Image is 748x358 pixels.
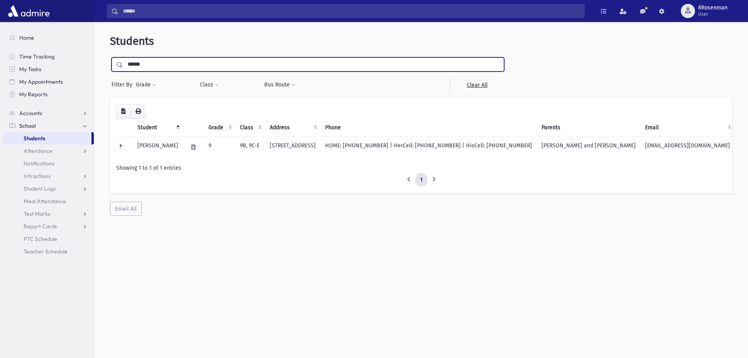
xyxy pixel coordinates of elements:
[264,78,296,92] button: Bus Route
[415,173,428,187] a: 1
[24,160,55,167] span: Notifications
[135,78,157,92] button: Grade
[19,78,63,85] span: My Appointments
[537,136,640,158] td: [PERSON_NAME] and [PERSON_NAME]
[19,66,41,73] span: My Tasks
[3,207,94,220] a: Test Marks
[3,233,94,245] a: PTC Schedule
[3,31,94,44] a: Home
[24,135,45,142] span: Students
[204,136,235,158] td: 9
[133,119,183,137] th: Student: activate to sort column descending
[3,245,94,258] a: Teacher Schedule
[24,223,57,230] span: Report Cards
[24,198,66,205] span: Meal Attendance
[133,136,183,158] td: [PERSON_NAME]
[110,202,142,216] button: Email All
[3,88,94,101] a: My Reports
[3,50,94,63] a: Time Tracking
[116,164,726,172] div: Showing 1 to 1 of 1 entries
[3,182,94,195] a: Student Logs
[537,119,640,137] th: Parents
[235,136,265,158] td: 9B, 9C-E
[116,105,131,119] button: CSV
[235,119,265,137] th: Class: activate to sort column ascending
[24,235,57,242] span: PTC Schedule
[3,195,94,207] a: Meal Attendance
[118,4,584,18] input: Search
[112,81,135,89] span: Filter By
[640,119,735,137] th: Email: activate to sort column ascending
[19,34,34,41] span: Home
[3,75,94,88] a: My Appointments
[3,145,94,157] a: Attendance
[204,119,235,137] th: Grade: activate to sort column ascending
[3,132,91,145] a: Students
[3,107,94,119] a: Accounts
[24,147,53,154] span: Attendance
[19,91,48,98] span: My Reports
[3,63,94,75] a: My Tasks
[320,119,537,137] th: Phone
[698,11,728,17] span: User
[24,173,51,180] span: Infractions
[19,110,42,117] span: Accounts
[24,210,50,217] span: Test Marks
[450,78,504,92] a: Clear All
[3,170,94,182] a: Infractions
[3,220,94,233] a: Report Cards
[24,185,56,192] span: Student Logs
[3,119,94,132] a: School
[3,157,94,170] a: Notifications
[265,119,320,137] th: Address: activate to sort column ascending
[320,136,537,158] td: HOME: [PHONE_NUMBER] | HerCell: [PHONE_NUMBER] | HisCell: [PHONE_NUMBER]
[19,53,55,60] span: Time Tracking
[640,136,735,158] td: [EMAIL_ADDRESS][DOMAIN_NAME]
[6,3,51,19] img: AdmirePro
[19,122,36,129] span: School
[110,35,154,48] span: Students
[265,136,320,158] td: [STREET_ADDRESS]
[24,248,68,255] span: Teacher Schedule
[199,78,219,92] button: Class
[130,105,146,119] button: Print
[698,5,728,11] span: RRosenman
